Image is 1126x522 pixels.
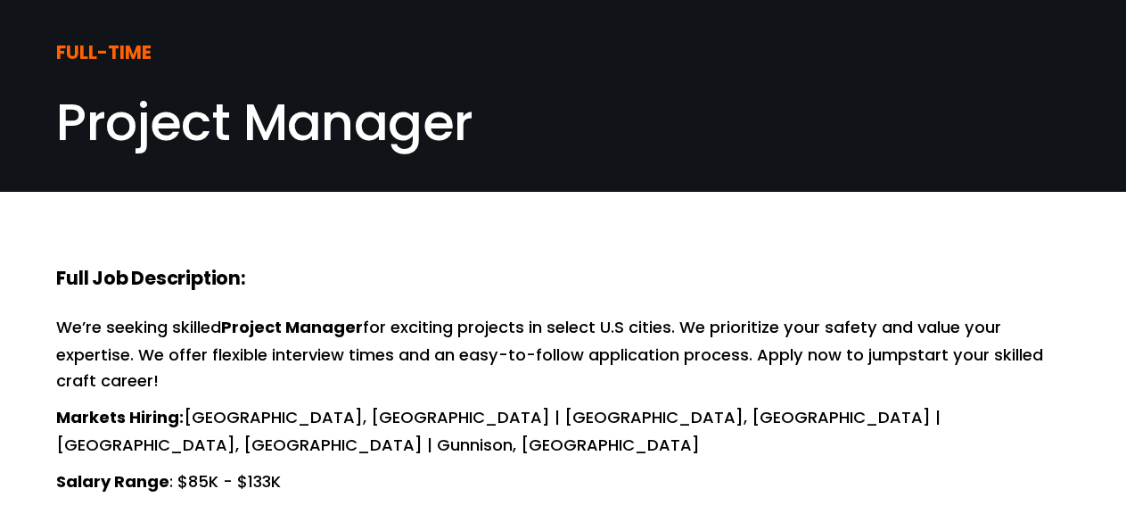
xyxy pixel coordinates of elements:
p: : $85K - $133K [56,469,1070,497]
p: We’re seeking skilled for exciting projects in select U.S cities. We prioritize your safety and v... [56,315,1070,394]
strong: Markets Hiring: [56,405,184,433]
span: Project Manager [56,87,473,158]
strong: Project Manager [221,315,363,343]
strong: Full Job Description: [56,264,246,296]
strong: Salary Range [56,469,169,497]
strong: FULL-TIME [56,38,152,70]
p: [GEOGRAPHIC_DATA], [GEOGRAPHIC_DATA] | [GEOGRAPHIC_DATA], [GEOGRAPHIC_DATA] | [GEOGRAPHIC_DATA], ... [56,405,1070,459]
